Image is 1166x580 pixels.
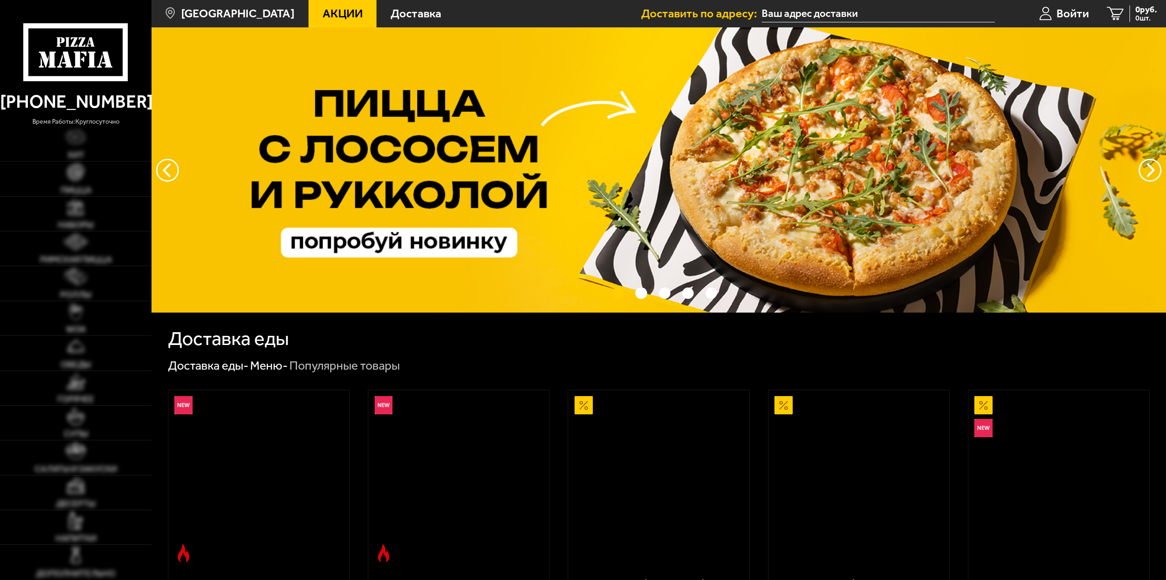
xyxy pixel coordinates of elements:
a: НовинкаОстрое блюдоРимская с креветками [168,390,349,568]
span: Римская пицца [40,255,112,264]
img: Акционный [575,396,593,414]
button: следующий [156,159,179,182]
span: 0 шт. [1135,15,1157,22]
span: Десерты [56,499,95,508]
a: АкционныйАль-Шам 25 см (тонкое тесто) [568,390,749,568]
span: Наборы [58,220,94,229]
img: Новинка [174,396,193,414]
span: Дополнительно [36,569,115,578]
img: Новинка [375,396,393,414]
button: точки переключения [635,287,647,299]
img: Новинка [974,419,993,437]
span: Доставка [391,8,441,20]
span: Доставить по адресу: [641,8,762,20]
span: [GEOGRAPHIC_DATA] [181,8,294,20]
span: Роллы [60,290,91,299]
span: Напитки [56,534,96,543]
button: точки переключения [659,287,671,299]
img: Акционный [774,396,793,414]
span: Супы [64,429,88,438]
span: Пицца [61,186,91,194]
button: точки переключения [706,287,717,299]
span: Хит [68,151,84,159]
button: точки переключения [612,287,624,299]
a: АкционныйНовинкаВсё включено [968,390,1149,568]
span: 0 руб. [1135,5,1157,14]
a: Меню- [250,358,288,373]
span: Горячее [58,395,94,403]
a: Доставка еды- [168,358,249,373]
a: НовинкаОстрое блюдоРимская с мясным ассорти [368,390,549,568]
img: Острое блюдо [174,544,193,562]
img: Острое блюдо [375,544,393,562]
button: предыдущий [1139,159,1161,182]
span: Обеды [61,360,91,369]
h1: Доставка еды [168,329,289,349]
img: Акционный [974,396,993,414]
span: Войти [1056,8,1089,20]
a: АкционныйПепперони 25 см (толстое с сыром) [769,390,949,568]
button: точки переключения [682,287,694,299]
span: Салаты и закуски [35,465,117,473]
input: Ваш адрес доставки [762,5,995,22]
span: Акции [323,8,363,20]
div: Популярные товары [289,358,400,374]
span: WOK [66,325,86,334]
